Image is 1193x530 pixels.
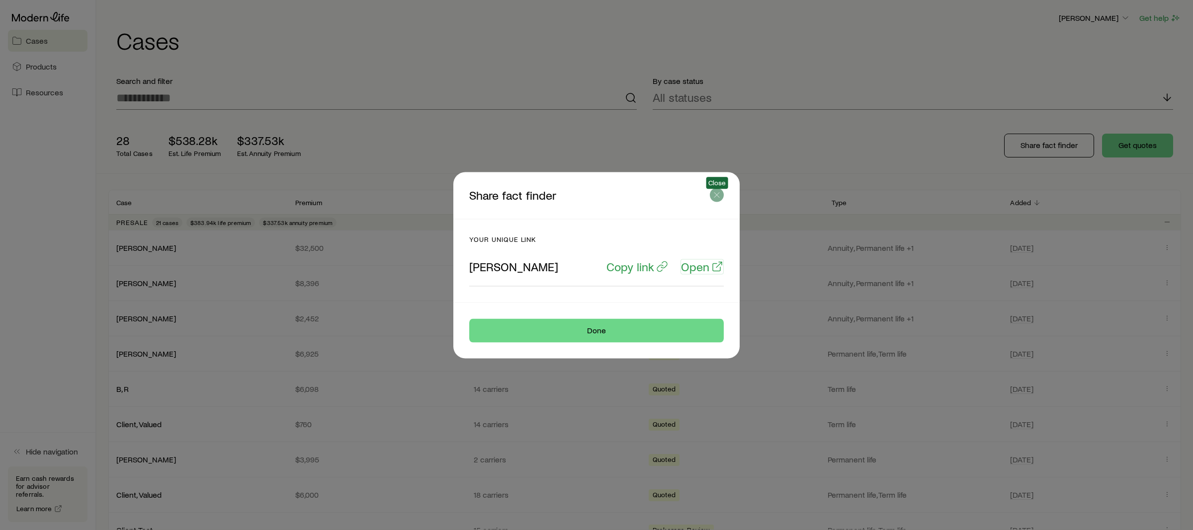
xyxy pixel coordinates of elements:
[469,188,710,203] p: Share fact finder
[681,259,709,273] p: Open
[681,259,724,274] a: Open
[606,259,654,273] p: Copy link
[469,235,724,243] p: Your unique link
[469,318,724,342] button: Done
[708,179,726,187] span: Close
[469,259,558,273] p: [PERSON_NAME]
[606,259,669,274] button: Copy link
